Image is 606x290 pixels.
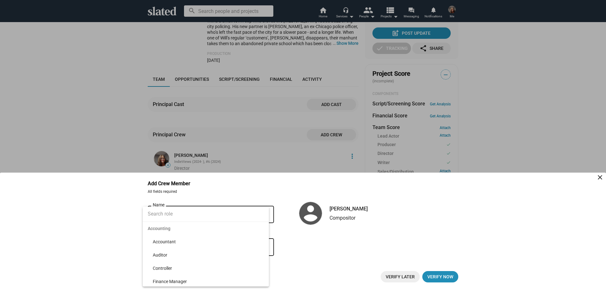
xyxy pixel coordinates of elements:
[153,235,264,248] span: Accountant
[153,262,264,275] span: Controller
[143,206,269,222] input: Search role
[153,248,264,262] span: Auditor
[143,222,269,235] span: Accounting
[153,275,264,288] span: Finance Manager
